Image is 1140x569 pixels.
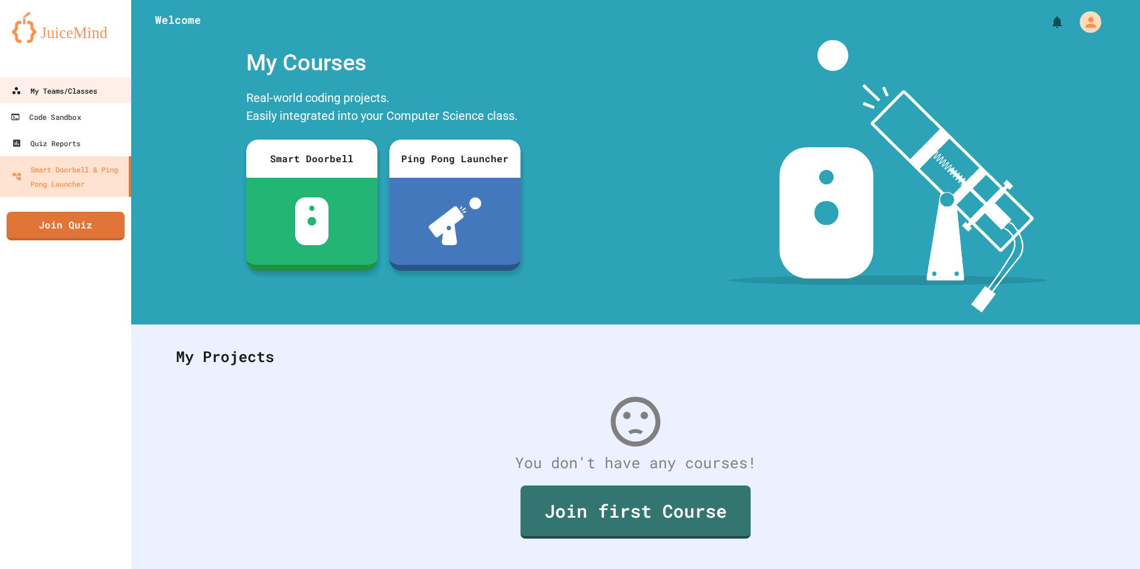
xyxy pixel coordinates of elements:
[246,140,377,178] div: Smart Doorbell
[240,86,526,131] div: Real-world coding projects. Easily integrated into your Computer Science class.
[1028,12,1067,32] div: My Notifications
[11,84,97,98] div: My Teams/Classes
[12,12,119,43] img: logo-orange.svg
[521,485,751,539] a: Join first Course
[295,197,329,245] img: sdb-white.svg
[164,452,1107,474] div: You don't have any courses!
[728,40,1048,313] img: banner-image-my-projects.png
[7,212,125,240] a: Join Quiz
[429,197,482,245] img: ppl-with-ball.png
[12,136,80,150] div: Quiz Reports
[164,333,1107,380] div: My Projects
[240,40,526,86] div: My Courses
[12,162,124,191] div: Smart Doorbell & Ping Pong Launcher
[10,110,80,125] div: Code Sandbox
[1067,8,1104,36] div: My Account
[389,140,521,178] div: Ping Pong Launcher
